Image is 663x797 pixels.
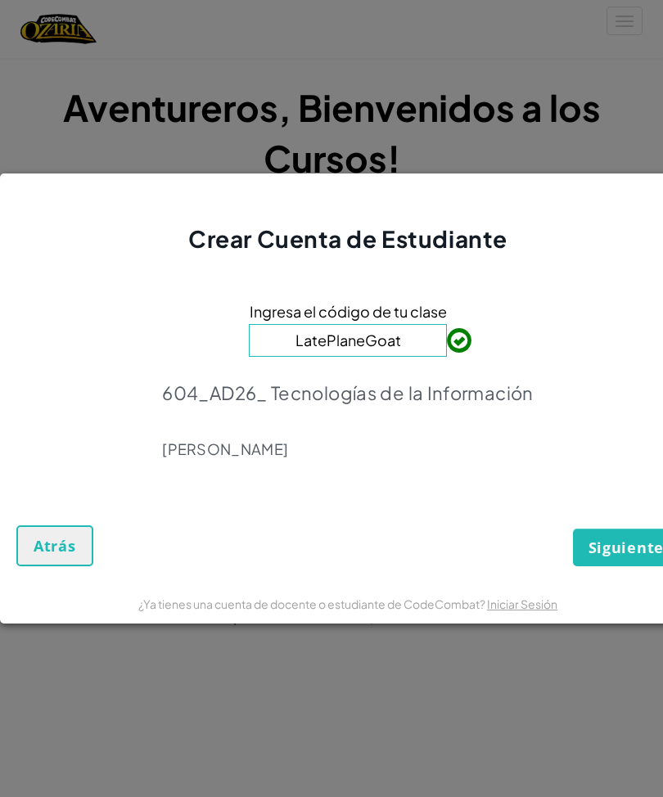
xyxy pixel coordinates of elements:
span: Ingresa el código de tu clase [250,299,447,323]
button: Atrás [16,525,93,566]
span: Crear Cuenta de Estudiante [188,224,507,253]
span: ¿Ya tienes una cuenta de docente o estudiante de CodeCombat? [138,597,487,611]
p: 604_AD26_ Tecnologías de la Información [162,381,533,404]
a: Iniciar Sesión [487,597,557,611]
span: Atrás [34,536,76,556]
p: [PERSON_NAME] [162,439,533,459]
